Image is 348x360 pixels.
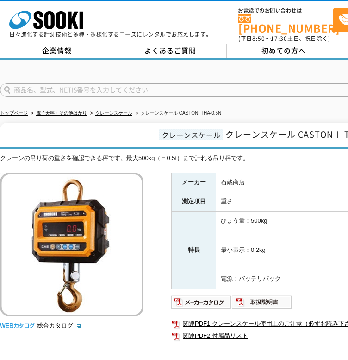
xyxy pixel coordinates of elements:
img: 取扱説明書 [232,295,292,309]
th: 測定項目 [172,192,216,212]
p: 日々進化する計測技術と多種・多様化するニーズにレンタルでお応えします。 [9,32,212,37]
a: 電子天秤・その他はかり [36,110,87,116]
th: 特長 [172,212,216,289]
span: (平日 ～ 土日、祝日除く) [238,34,330,43]
a: クレーンスケール [95,110,132,116]
span: 初めての方へ [261,45,306,56]
span: クレーンスケール [159,129,223,140]
a: よくあるご質問 [113,44,227,58]
span: 17:30 [271,34,287,43]
a: 初めての方へ [227,44,340,58]
a: [PHONE_NUMBER] [238,14,333,33]
img: メーカーカタログ [171,295,232,309]
li: クレーンスケール CASTONⅠ THA-0.5N [134,109,221,118]
span: 8:50 [252,34,265,43]
th: メーカー [172,173,216,192]
span: お電話でのお問い合わせは [238,8,333,13]
a: 取扱説明書 [232,301,292,308]
a: メーカーカタログ [171,301,232,308]
a: 総合カタログ [37,322,82,329]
